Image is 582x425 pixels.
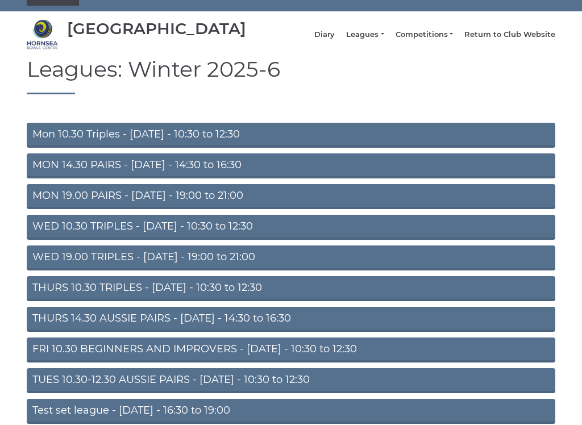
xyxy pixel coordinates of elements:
[27,185,555,210] a: MON 19.00 PAIRS - [DATE] - 19:00 to 21:00
[67,20,246,38] div: [GEOGRAPHIC_DATA]
[27,338,555,363] a: FRI 10.30 BEGINNERS AND IMPROVERS - [DATE] - 10:30 to 12:30
[346,30,384,40] a: Leagues
[464,30,555,40] a: Return to Club Website
[27,215,555,240] a: WED 10.30 TRIPLES - [DATE] - 10:30 to 12:30
[27,399,555,424] a: Test set league - [DATE] - 16:30 to 19:00
[27,369,555,394] a: TUES 10.30-12.30 AUSSIE PAIRS - [DATE] - 10:30 to 12:30
[27,154,555,179] a: MON 14.30 PAIRS - [DATE] - 14:30 to 16:30
[27,277,555,302] a: THURS 10.30 TRIPLES - [DATE] - 10:30 to 12:30
[396,30,453,40] a: Competitions
[27,246,555,271] a: WED 19.00 TRIPLES - [DATE] - 19:00 to 21:00
[27,19,58,51] img: Hornsea Bowls Centre
[27,58,555,95] h1: Leagues: Winter 2025-6
[27,307,555,332] a: THURS 14.30 AUSSIE PAIRS - [DATE] - 14:30 to 16:30
[314,30,335,40] a: Diary
[27,123,555,148] a: Mon 10.30 Triples - [DATE] - 10:30 to 12:30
